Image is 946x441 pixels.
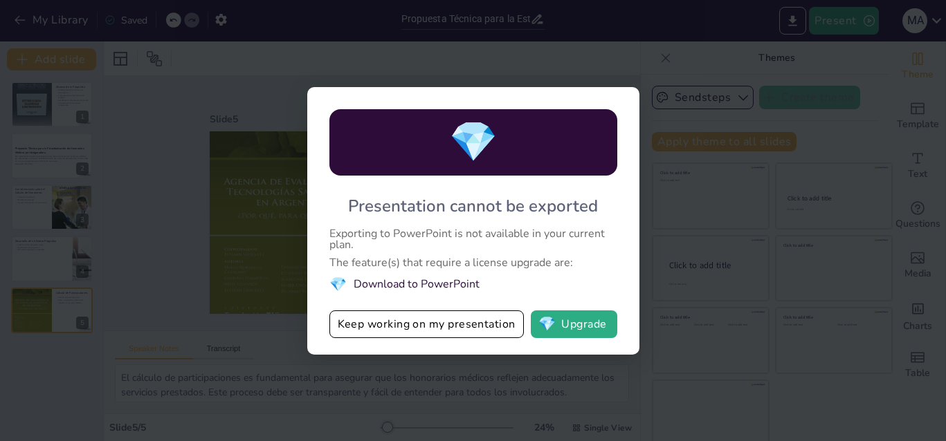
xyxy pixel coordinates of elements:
[348,195,598,217] div: Presentation cannot be exported
[531,310,617,338] button: diamondUpgrade
[329,275,347,294] span: diamond
[538,317,556,331] span: diamond
[329,310,524,338] button: Keep working on my presentation
[449,115,498,169] span: diamond
[329,275,617,294] li: Download to PowerPoint
[329,257,617,268] div: The feature(s) that require a license upgrade are:
[329,228,617,250] div: Exporting to PowerPoint is not available in your current plan.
